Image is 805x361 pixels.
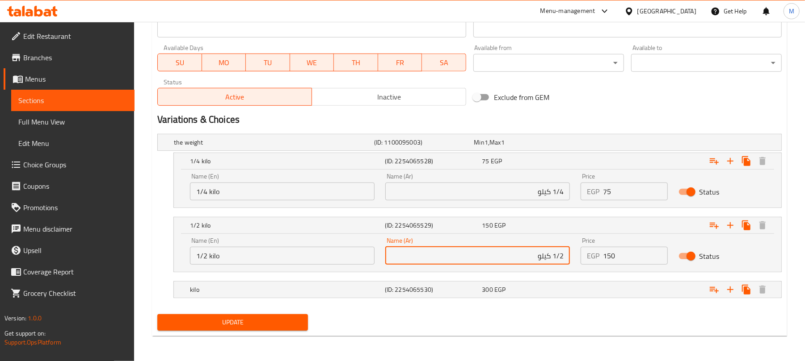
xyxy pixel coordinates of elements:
a: Upsell [4,240,135,261]
button: TU [246,54,290,71]
div: ​ [473,54,624,72]
button: Add new choice [722,153,738,169]
span: EGP [494,284,506,295]
span: SA [426,56,463,69]
span: Full Menu View [18,116,127,127]
button: Delete 1/4 kilo [754,153,771,169]
a: Edit Menu [11,133,135,154]
button: Add new choice [722,217,738,233]
span: SU [161,56,198,69]
h2: Variations & Choices [157,113,782,126]
span: Promotions [23,202,127,213]
span: Branches [23,52,127,63]
span: Menu disclaimer [23,224,127,234]
button: Active [157,88,312,106]
button: Clone new choice [738,282,754,298]
div: [GEOGRAPHIC_DATA] [637,6,696,16]
span: Coverage Report [23,266,127,277]
a: Promotions [4,197,135,218]
span: Sections [18,95,127,106]
button: FR [378,54,422,71]
div: Expand [174,153,781,169]
span: 150 [482,220,493,231]
span: Grocery Checklist [23,288,127,299]
button: Add new choice [722,282,738,298]
h5: the weight [174,138,371,147]
span: 1 [501,137,505,148]
div: Expand [158,134,781,150]
a: Edit Restaurant [4,25,135,47]
span: EGP [491,155,502,167]
a: Choice Groups [4,154,135,175]
h5: (ID: 2254065528) [385,157,479,166]
input: Enter name En [190,247,375,265]
span: Status [700,187,720,197]
button: TH [334,54,378,71]
div: , [474,138,571,147]
h5: (ID: 2254065530) [385,285,479,294]
input: Please enter price [603,247,667,265]
span: TH [337,56,375,69]
button: Add choice group [706,282,722,298]
span: FR [382,56,419,69]
h5: (ID: 2254065529) [385,221,479,230]
h5: kilo [190,285,381,294]
input: Enter name Ar [385,247,570,265]
button: SA [422,54,466,71]
button: Delete kilo [754,282,771,298]
span: Update [164,317,301,328]
button: Clone new choice [738,217,754,233]
span: 1.0.0 [28,312,42,324]
span: Min [474,137,485,148]
button: Add choice group [706,153,722,169]
button: Update [157,314,308,331]
span: EGP [494,220,506,231]
span: MO [206,56,243,69]
h5: 1/4 kilo [190,157,381,166]
div: Expand [174,217,781,233]
button: Delete 1/2 kilo [754,217,771,233]
div: Expand [174,282,781,298]
span: Get support on: [4,328,46,339]
p: EGP [587,186,599,197]
a: Coupons [4,175,135,197]
a: Coverage Report [4,261,135,282]
input: Enter name En [190,183,375,200]
input: Please enter price [603,183,667,200]
h5: 1/2 kilo [190,221,381,230]
input: Enter name Ar [385,183,570,200]
span: WE [294,56,331,69]
button: Inactive [312,88,466,106]
span: Active [161,91,308,104]
span: 75 [482,155,489,167]
button: Add choice group [706,217,722,233]
span: Max [489,137,501,148]
a: Sections [11,90,135,111]
a: Full Menu View [11,111,135,133]
span: Exclude from GEM [494,92,550,103]
a: Menus [4,68,135,90]
span: Inactive [316,91,463,104]
span: Edit Menu [18,138,127,149]
a: Branches [4,47,135,68]
div: ​ [631,54,782,72]
span: M [789,6,794,16]
span: TU [249,56,287,69]
button: WE [290,54,334,71]
p: EGP [587,250,599,261]
span: 300 [482,284,493,295]
button: SU [157,54,202,71]
span: Version: [4,312,26,324]
span: Edit Restaurant [23,31,127,41]
a: Grocery Checklist [4,282,135,304]
span: 1 [485,137,488,148]
a: Support.OpsPlatform [4,336,61,348]
span: Menus [25,74,127,84]
span: Choice Groups [23,159,127,170]
h5: (ID: 1100095003) [374,138,471,147]
span: Status [700,251,720,261]
a: Menu disclaimer [4,218,135,240]
div: Menu-management [540,6,595,17]
button: MO [202,54,246,71]
span: Coupons [23,181,127,191]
